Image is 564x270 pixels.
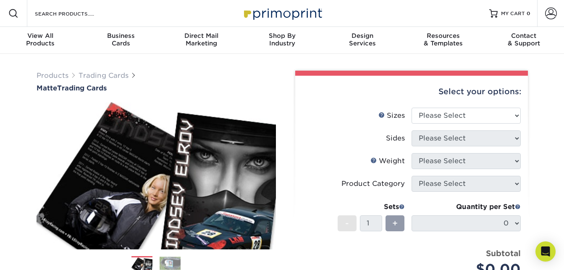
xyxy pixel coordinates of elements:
[322,32,403,47] div: Services
[240,4,324,22] img: Primoprint
[483,32,564,40] span: Contact
[483,27,564,54] a: Contact& Support
[37,71,68,79] a: Products
[37,84,57,92] span: Matte
[37,84,276,92] h1: Trading Cards
[403,32,483,40] span: Resources
[79,71,129,79] a: Trading Cards
[37,84,276,92] a: MatteTrading Cards
[386,133,405,143] div: Sides
[345,217,349,230] span: -
[338,202,405,212] div: Sets
[302,76,521,108] div: Select your options:
[161,27,242,54] a: Direct MailMarketing
[483,32,564,47] div: & Support
[322,27,403,54] a: DesignServices
[527,11,530,16] span: 0
[370,156,405,166] div: Weight
[2,244,71,267] iframe: Google Customer Reviews
[161,32,242,47] div: Marketing
[486,249,521,258] strong: Subtotal
[392,217,398,230] span: +
[501,10,525,17] span: MY CART
[322,32,403,40] span: Design
[341,179,405,189] div: Product Category
[34,8,116,19] input: SEARCH PRODUCTS.....
[161,32,242,40] span: Direct Mail
[242,32,323,40] span: Shop By
[403,27,483,54] a: Resources& Templates
[242,32,323,47] div: Industry
[403,32,483,47] div: & Templates
[81,27,161,54] a: BusinessCards
[81,32,161,40] span: Business
[81,32,161,47] div: Cards
[160,257,181,270] img: Trading Cards 02
[242,27,323,54] a: Shop ByIndustry
[535,241,556,262] div: Open Intercom Messenger
[37,93,276,259] img: Matte 01
[378,111,405,121] div: Sizes
[412,202,521,212] div: Quantity per Set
